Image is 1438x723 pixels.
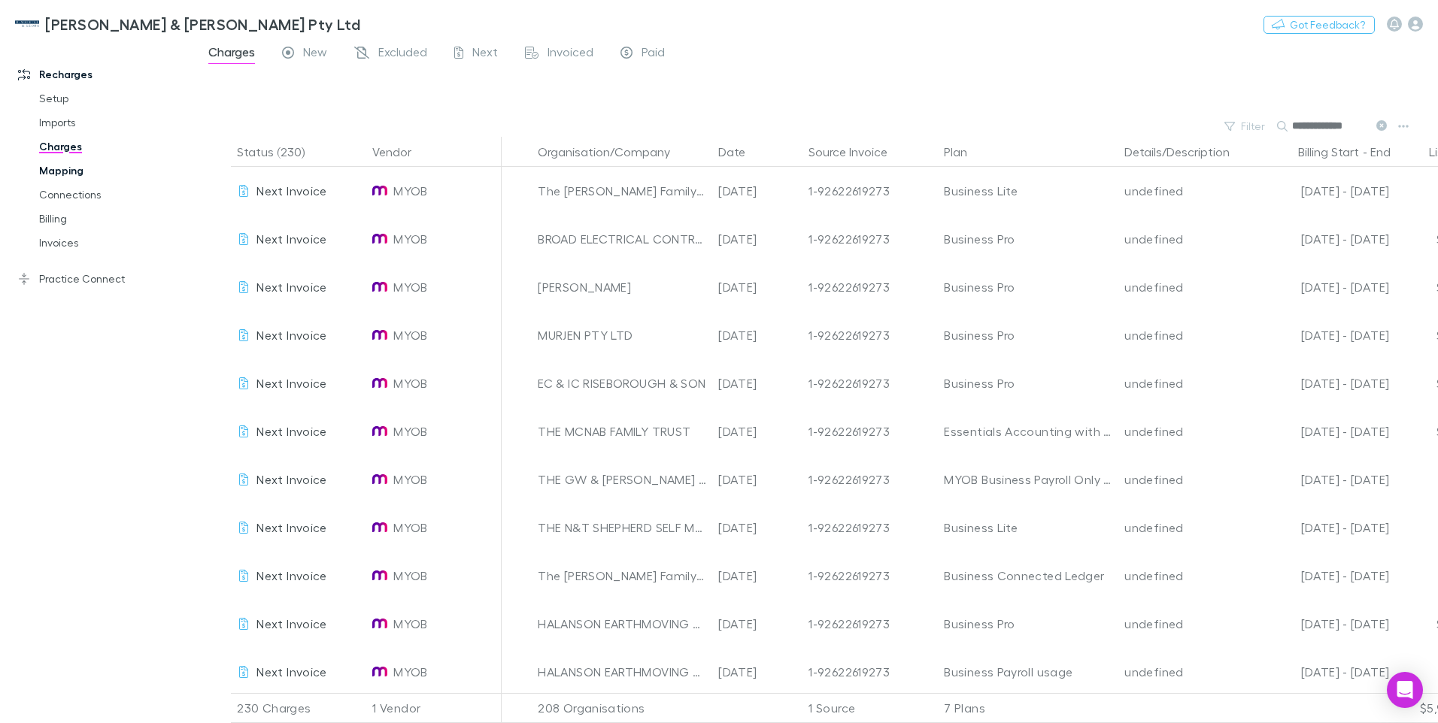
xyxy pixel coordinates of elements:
[712,215,802,263] div: [DATE]
[538,167,706,215] div: The [PERSON_NAME] Family Trust
[256,472,326,486] span: Next Invoice
[256,183,326,198] span: Next Invoice
[256,280,326,294] span: Next Invoice
[944,167,1112,215] div: Business Lite
[548,44,593,64] span: Invoiced
[808,600,932,648] div: 1-92622619273
[393,215,427,263] span: MYOB
[538,137,688,167] button: Organisation/Company
[24,135,203,159] a: Charges
[808,263,932,311] div: 1-92622619273
[944,648,1112,696] div: Business Payroll usage
[944,552,1112,600] div: Business Connected Ledger
[372,231,387,247] img: MYOB's Logo
[1124,215,1248,263] div: undefined
[538,359,706,407] div: EC & IC RISEBOROUGH & SON
[712,600,802,648] div: [DATE]
[372,472,387,487] img: MYOB's Logo
[372,520,387,535] img: MYOB's Logo
[24,207,203,231] a: Billing
[472,44,498,64] span: Next
[256,424,326,438] span: Next Invoice
[1260,552,1389,600] div: [DATE] - [DATE]
[393,263,427,311] span: MYOB
[393,600,427,648] span: MYOB
[808,359,932,407] div: 1-92622619273
[1370,137,1391,167] button: End
[944,359,1112,407] div: Business Pro
[372,183,387,198] img: MYOB's Logo
[393,167,427,215] span: MYOB
[712,359,802,407] div: [DATE]
[208,44,255,64] span: Charges
[1260,600,1389,648] div: [DATE] - [DATE]
[538,455,706,504] div: THE GW & [PERSON_NAME] FAMILY TRUST
[1260,263,1389,311] div: [DATE] - [DATE]
[1387,672,1423,708] div: Open Intercom Messenger
[1124,504,1248,552] div: undefined
[808,455,932,504] div: 1-92622619273
[808,215,932,263] div: 1-92622619273
[712,455,802,504] div: [DATE]
[1260,215,1389,263] div: [DATE] - [DATE]
[393,455,427,504] span: MYOB
[45,15,360,33] h3: [PERSON_NAME] & [PERSON_NAME] Pty Ltd
[24,231,203,255] a: Invoices
[944,215,1112,263] div: Business Pro
[802,693,938,723] div: 1 Source
[393,648,427,696] span: MYOB
[366,693,502,723] div: 1 Vendor
[538,600,706,648] div: HALANSON EARTHMOVING TRUST
[256,376,326,390] span: Next Invoice
[256,568,326,582] span: Next Invoice
[256,616,326,631] span: Next Invoice
[538,215,706,263] div: BROAD ELECTRICAL CONTRACTING PTY LTD
[1260,167,1389,215] div: [DATE] - [DATE]
[15,15,39,33] img: McWhirter & Leong Pty Ltd's Logo
[372,664,387,679] img: MYOB's Logo
[712,167,802,215] div: [DATE]
[1124,407,1248,455] div: undefined
[1124,455,1248,504] div: undefined
[372,137,429,167] button: Vendor
[1124,311,1248,359] div: undefined
[393,311,427,359] span: MYOB
[1124,359,1248,407] div: undefined
[712,311,802,359] div: [DATE]
[1260,311,1389,359] div: [DATE] - [DATE]
[718,137,763,167] button: Date
[1260,455,1389,504] div: [DATE] - [DATE]
[538,552,706,600] div: The [PERSON_NAME] Family Trust
[944,263,1112,311] div: Business Pro
[24,159,203,183] a: Mapping
[538,263,706,311] div: [PERSON_NAME]
[538,504,706,552] div: THE N&T SHEPHERD SELF MANAGED SUPERFUND
[712,407,802,455] div: [DATE]
[712,504,802,552] div: [DATE]
[944,455,1112,504] div: MYOB Business Payroll Only Recurring Subscription
[538,311,706,359] div: MURJEN PTY LTD
[808,167,932,215] div: 1-92622619273
[372,616,387,631] img: MYOB's Logo
[303,44,327,64] span: New
[808,137,906,167] button: Source Invoice
[256,664,326,679] span: Next Invoice
[808,552,932,600] div: 1-92622619273
[1298,137,1359,167] button: Billing Start
[3,267,203,291] a: Practice Connect
[372,328,387,343] img: MYOB's Logo
[3,62,203,86] a: Recharges
[538,407,706,455] div: THE MCNAB FAMILY TRUST
[378,44,427,64] span: Excluded
[393,552,427,600] span: MYOB
[24,110,203,135] a: Imports
[1124,137,1248,167] button: Details/Description
[1124,552,1248,600] div: undefined
[1264,16,1375,34] button: Got Feedback?
[24,86,203,110] a: Setup
[532,693,712,723] div: 208 Organisations
[1260,407,1389,455] div: [DATE] - [DATE]
[944,504,1112,552] div: Business Lite
[938,693,1118,723] div: 7 Plans
[256,328,326,342] span: Next Invoice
